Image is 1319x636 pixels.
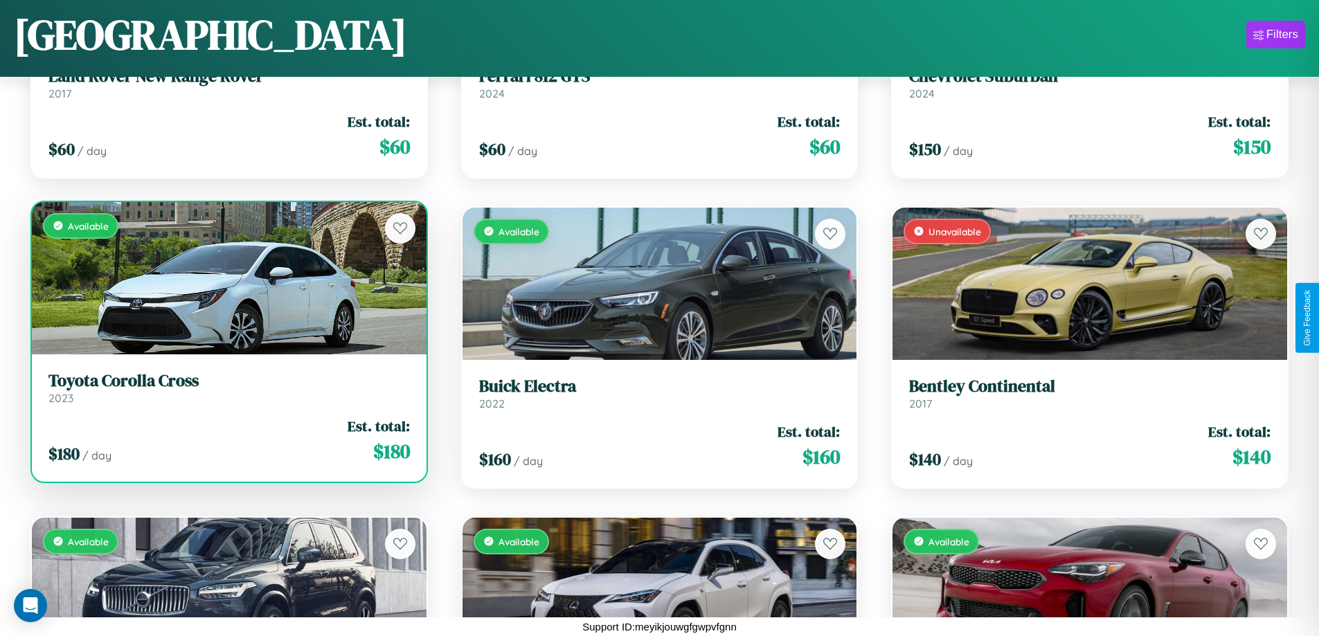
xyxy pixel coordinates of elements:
[379,133,410,161] span: $ 60
[909,448,941,471] span: $ 140
[909,87,935,100] span: 2024
[928,536,969,547] span: Available
[909,66,1271,87] h3: Chevrolet Suburban
[514,454,543,468] span: / day
[479,376,841,410] a: Buick Electra2022
[909,376,1271,397] h3: Bentley Continental
[479,448,511,471] span: $ 160
[778,421,840,442] span: Est. total:
[14,6,407,63] h1: [GEOGRAPHIC_DATA]
[909,397,932,410] span: 2017
[1246,21,1305,48] button: Filters
[48,391,73,405] span: 2023
[1266,28,1298,42] div: Filters
[48,442,80,465] span: $ 180
[508,144,537,158] span: / day
[68,220,109,232] span: Available
[944,144,973,158] span: / day
[809,133,840,161] span: $ 60
[802,443,840,471] span: $ 160
[1208,421,1271,442] span: Est. total:
[479,376,841,397] h3: Buick Electra
[499,536,539,547] span: Available
[1208,111,1271,131] span: Est. total:
[78,144,107,158] span: / day
[48,66,410,87] h3: Land Rover New Range Rover
[499,226,539,237] span: Available
[479,87,505,100] span: 2024
[479,66,841,87] h3: Ferrari 812 GTS
[14,589,47,622] div: Open Intercom Messenger
[909,376,1271,410] a: Bentley Continental2017
[48,371,410,405] a: Toyota Corolla Cross2023
[48,66,410,100] a: Land Rover New Range Rover2017
[348,416,410,436] span: Est. total:
[373,437,410,465] span: $ 180
[48,87,71,100] span: 2017
[82,448,111,462] span: / day
[909,138,941,161] span: $ 150
[944,454,973,468] span: / day
[348,111,410,131] span: Est. total:
[48,138,75,161] span: $ 60
[928,226,981,237] span: Unavailable
[479,138,505,161] span: $ 60
[479,66,841,100] a: Ferrari 812 GTS2024
[909,66,1271,100] a: Chevrolet Suburban2024
[1302,290,1312,346] div: Give Feedback
[778,111,840,131] span: Est. total:
[48,371,410,391] h3: Toyota Corolla Cross
[68,536,109,547] span: Available
[1232,443,1271,471] span: $ 140
[479,397,505,410] span: 2022
[1233,133,1271,161] span: $ 150
[582,617,737,636] p: Support ID: meyikjouwgfgwpvfgnn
